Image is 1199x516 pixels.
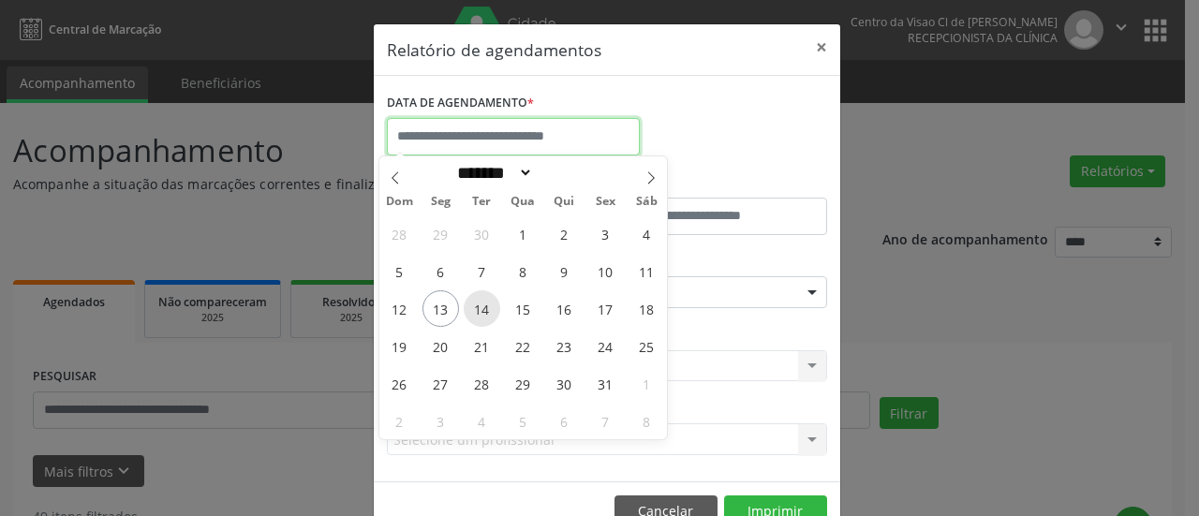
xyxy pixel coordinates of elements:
[464,365,500,402] span: Outubro 28, 2025
[381,403,418,439] span: Novembro 2, 2025
[585,196,626,208] span: Sex
[587,403,624,439] span: Novembro 7, 2025
[381,365,418,402] span: Outubro 26, 2025
[464,328,500,364] span: Outubro 21, 2025
[502,196,543,208] span: Qua
[505,215,541,252] span: Outubro 1, 2025
[629,215,665,252] span: Outubro 4, 2025
[381,215,418,252] span: Setembro 28, 2025
[546,215,583,252] span: Outubro 2, 2025
[505,290,541,327] span: Outubro 15, 2025
[464,290,500,327] span: Outubro 14, 2025
[387,89,534,118] label: DATA DE AGENDAMENTO
[381,253,418,289] span: Outubro 5, 2025
[629,403,665,439] span: Novembro 8, 2025
[387,37,601,62] h5: Relatório de agendamentos
[587,290,624,327] span: Outubro 17, 2025
[420,196,461,208] span: Seg
[629,365,665,402] span: Novembro 1, 2025
[505,403,541,439] span: Novembro 5, 2025
[587,215,624,252] span: Outubro 3, 2025
[629,253,665,289] span: Outubro 11, 2025
[464,215,500,252] span: Setembro 30, 2025
[546,365,583,402] span: Outubro 30, 2025
[612,169,827,198] label: ATÉ
[626,196,667,208] span: Sáb
[546,403,583,439] span: Novembro 6, 2025
[587,253,624,289] span: Outubro 10, 2025
[505,328,541,364] span: Outubro 22, 2025
[505,365,541,402] span: Outubro 29, 2025
[464,403,500,439] span: Novembro 4, 2025
[546,290,583,327] span: Outubro 16, 2025
[422,253,459,289] span: Outubro 6, 2025
[422,290,459,327] span: Outubro 13, 2025
[629,290,665,327] span: Outubro 18, 2025
[546,253,583,289] span: Outubro 9, 2025
[422,403,459,439] span: Novembro 3, 2025
[803,24,840,70] button: Close
[451,163,534,183] select: Month
[546,328,583,364] span: Outubro 23, 2025
[422,365,459,402] span: Outubro 27, 2025
[587,365,624,402] span: Outubro 31, 2025
[422,215,459,252] span: Setembro 29, 2025
[422,328,459,364] span: Outubro 20, 2025
[381,290,418,327] span: Outubro 12, 2025
[461,196,502,208] span: Ter
[505,253,541,289] span: Outubro 8, 2025
[379,196,421,208] span: Dom
[629,328,665,364] span: Outubro 25, 2025
[587,328,624,364] span: Outubro 24, 2025
[381,328,418,364] span: Outubro 19, 2025
[533,163,595,183] input: Year
[543,196,585,208] span: Qui
[464,253,500,289] span: Outubro 7, 2025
